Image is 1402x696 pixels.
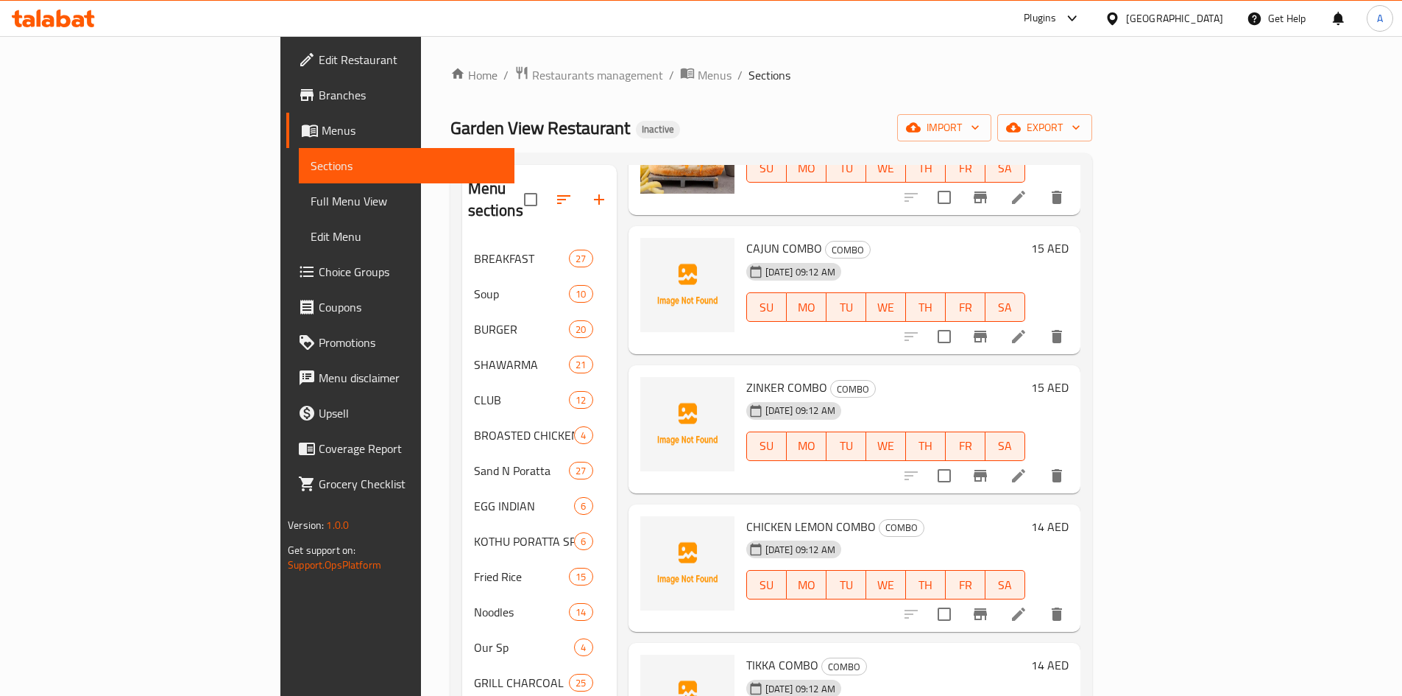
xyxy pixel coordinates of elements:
[748,66,790,84] span: Sections
[753,297,781,318] span: SU
[311,192,503,210] span: Full Menu View
[462,559,617,594] div: Fried Rice15
[286,325,514,360] a: Promotions
[1039,597,1074,632] button: delete
[462,594,617,630] div: Noodles14
[1031,238,1069,259] h6: 15 AED
[462,347,617,382] div: SHAWARMA21
[952,574,980,596] span: FR
[474,462,570,479] span: Sand N Poratta
[1039,319,1074,354] button: delete
[826,242,870,259] span: COMBO
[462,382,617,418] div: CLUB12
[474,391,570,409] span: CLUB
[929,460,960,491] span: Select to update
[906,292,946,322] button: TH
[569,250,592,267] div: items
[322,122,503,139] span: Menus
[474,426,575,444] span: BROASTED CHICKEN
[991,435,1019,457] span: SA
[319,404,503,422] span: Upsell
[286,77,514,113] a: Branches
[474,497,575,515] span: EGG INDIAN
[570,323,592,337] span: 20
[574,426,592,444] div: items
[319,263,503,281] span: Choice Groups
[832,574,860,596] span: TU
[906,570,946,600] button: TH
[909,119,980,137] span: import
[760,404,841,418] span: [DATE] 09:12 AM
[636,123,680,136] span: Inactive
[319,334,503,351] span: Promotions
[286,113,514,148] a: Menus
[698,66,732,84] span: Menus
[952,158,980,179] span: FR
[1039,180,1074,215] button: delete
[1031,377,1069,398] h6: 15 AED
[760,543,841,557] span: [DATE] 09:12 AM
[997,114,1092,141] button: export
[569,285,592,303] div: items
[737,66,743,84] li: /
[569,391,592,409] div: items
[474,568,570,586] div: Fried Rice
[319,475,503,493] span: Grocery Checklist
[1010,328,1027,345] a: Edit menu item
[515,184,546,215] span: Select all sections
[474,603,570,621] span: Noodles
[985,292,1025,322] button: SA
[760,682,841,696] span: [DATE] 09:12 AM
[822,658,866,675] span: COMBO
[985,153,1025,183] button: SA
[793,158,821,179] span: MO
[1039,458,1074,493] button: delete
[872,574,900,596] span: WE
[474,320,570,338] div: BURGER
[574,497,592,515] div: items
[793,574,821,596] span: MO
[929,321,960,352] span: Select to update
[746,570,787,600] button: SU
[906,153,946,183] button: TH
[872,297,900,318] span: WE
[746,237,822,259] span: CAJUN COMBO
[821,658,867,675] div: COMBO
[1010,605,1027,623] a: Edit menu item
[288,516,324,535] span: Version:
[474,639,575,656] div: Our Sp
[946,432,985,461] button: FR
[753,435,781,457] span: SU
[826,153,866,183] button: TU
[575,641,592,655] span: 4
[1010,189,1027,206] a: Edit menu item
[546,182,581,217] span: Sort sections
[286,42,514,77] a: Edit Restaurant
[946,570,985,600] button: FR
[879,519,924,537] div: COMBO
[474,674,570,692] span: GRILL CHARCOAL
[319,86,503,104] span: Branches
[866,570,906,600] button: WE
[450,111,630,144] span: Garden View Restaurant
[746,153,787,183] button: SU
[746,432,787,461] button: SU
[912,158,940,179] span: TH
[569,462,592,479] div: items
[570,252,592,266] span: 27
[462,241,617,276] div: BREAKFAST27
[569,320,592,338] div: items
[912,574,940,596] span: TH
[319,51,503,68] span: Edit Restaurant
[462,630,617,665] div: Our Sp4
[569,603,592,621] div: items
[793,435,821,457] span: MO
[866,292,906,322] button: WE
[826,432,866,461] button: TU
[952,297,980,318] span: FR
